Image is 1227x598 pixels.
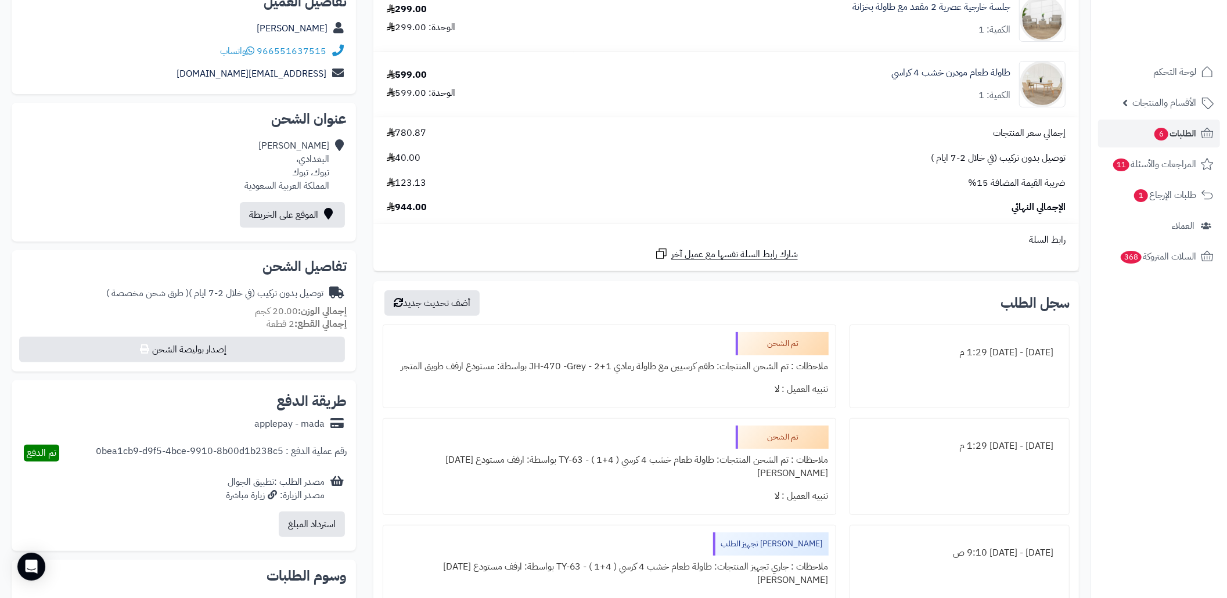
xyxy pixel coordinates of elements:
[177,67,326,81] a: [EMAIL_ADDRESS][DOMAIN_NAME]
[390,556,829,592] div: ملاحظات : جاري تجهيز المنتجات: طاولة طعام خشب 4 كرسي ( 4+1 ) - TY-63 بواسطة: ارفف مستودع [DATE][P...
[96,445,347,462] div: رقم عملية الدفع : 0bea1cb9-d9f5-4bce-9910-8b00d1b238c5
[106,286,189,300] span: ( طرق شحن مخصصة )
[1112,156,1196,172] span: المراجعات والأسئلة
[19,337,345,362] button: إصدار بوليصة الشحن
[931,152,1066,165] span: توصيل بدون تركيب (في خلال 2-7 ايام )
[978,23,1010,37] div: الكمية: 1
[387,201,427,214] span: 944.00
[226,475,325,502] div: مصدر الطلب :تطبيق الجوال
[1172,218,1194,234] span: العملاء
[857,341,1062,364] div: [DATE] - [DATE] 1:29 م
[220,44,254,58] a: واتساب
[1134,189,1148,202] span: 1
[1120,248,1196,265] span: السلات المتروكة
[654,247,798,261] a: شارك رابط السلة نفسها مع عميل آخر
[106,287,323,300] div: توصيل بدون تركيب (في خلال 2-7 ايام )
[1012,201,1066,214] span: الإجمالي النهائي
[993,127,1066,140] span: إجمالي سعر المنتجات
[387,21,455,34] div: الوحدة: 299.00
[1098,243,1220,271] a: السلات المتروكة368
[1132,95,1196,111] span: الأقسام والمنتجات
[736,426,829,449] div: تم الشحن
[857,542,1062,564] div: [DATE] - [DATE] 9:10 ص
[254,417,325,431] div: applepay - mada
[384,290,480,316] button: أضف تحديث جديد
[276,394,347,408] h2: طريقة الدفع
[671,248,798,261] span: شارك رابط السلة نفسها مع عميل آخر
[1113,158,1129,171] span: 11
[390,355,829,378] div: ملاحظات : تم الشحن المنتجات: طقم كرسيين مع طاولة رمادي 1+2 - JH-470 -Grey بواسطة: مستودع ارفف طوي...
[390,485,829,507] div: تنبيه العميل : لا
[387,127,426,140] span: 780.87
[1153,125,1196,142] span: الطلبات
[387,152,420,165] span: 40.00
[387,176,426,190] span: 123.13
[21,569,347,583] h2: وسوم الطلبات
[390,378,829,401] div: تنبيه العميل : لا
[294,317,347,331] strong: إجمالي القطع:
[378,233,1074,247] div: رابط السلة
[1098,212,1220,240] a: العملاء
[27,446,56,460] span: تم الدفع
[1020,61,1065,107] img: 1752667706-1-90x90.jpg
[267,317,347,331] small: 2 قطعة
[713,532,829,556] div: [PERSON_NAME] تجهيز الطلب
[255,304,347,318] small: 20.00 كجم
[852,1,1010,14] a: جلسة خارجية عصرية 2 مقعد مع طاولة بخزانة
[891,66,1010,80] a: طاولة طعام مودرن خشب 4 كراسي
[1001,296,1070,310] h3: سجل الطلب
[298,304,347,318] strong: إجمالي الوزن:
[968,176,1066,190] span: ضريبة القيمة المضافة 15%
[240,202,345,228] a: الموقع على الخريطة
[17,553,45,581] div: Open Intercom Messenger
[1098,58,1220,86] a: لوحة التحكم
[387,3,427,16] div: 299.00
[857,435,1062,457] div: [DATE] - [DATE] 1:29 م
[226,489,325,502] div: مصدر الزيارة: زيارة مباشرة
[279,511,345,537] button: استرداد المبلغ
[21,112,347,126] h2: عنوان الشحن
[1148,33,1216,57] img: logo-2.png
[257,21,328,35] a: [PERSON_NAME]
[1098,120,1220,147] a: الطلبات6
[257,44,326,58] a: 966551637515
[736,332,829,355] div: تم الشحن
[1098,181,1220,209] a: طلبات الإرجاع1
[978,89,1010,102] div: الكمية: 1
[1133,187,1196,203] span: طلبات الإرجاع
[1153,64,1196,80] span: لوحة التحكم
[387,69,427,82] div: 599.00
[1098,150,1220,178] a: المراجعات والأسئلة11
[21,260,347,273] h2: تفاصيل الشحن
[390,449,829,485] div: ملاحظات : تم الشحن المنتجات: طاولة طعام خشب 4 كرسي ( 4+1 ) - TY-63 بواسطة: ارفف مستودع [DATE][PER...
[387,87,455,100] div: الوحدة: 599.00
[1121,251,1142,264] span: 368
[1154,128,1168,141] span: 6
[244,139,329,192] div: [PERSON_NAME] البغدادي، تبوك، تبوك المملكة العربية السعودية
